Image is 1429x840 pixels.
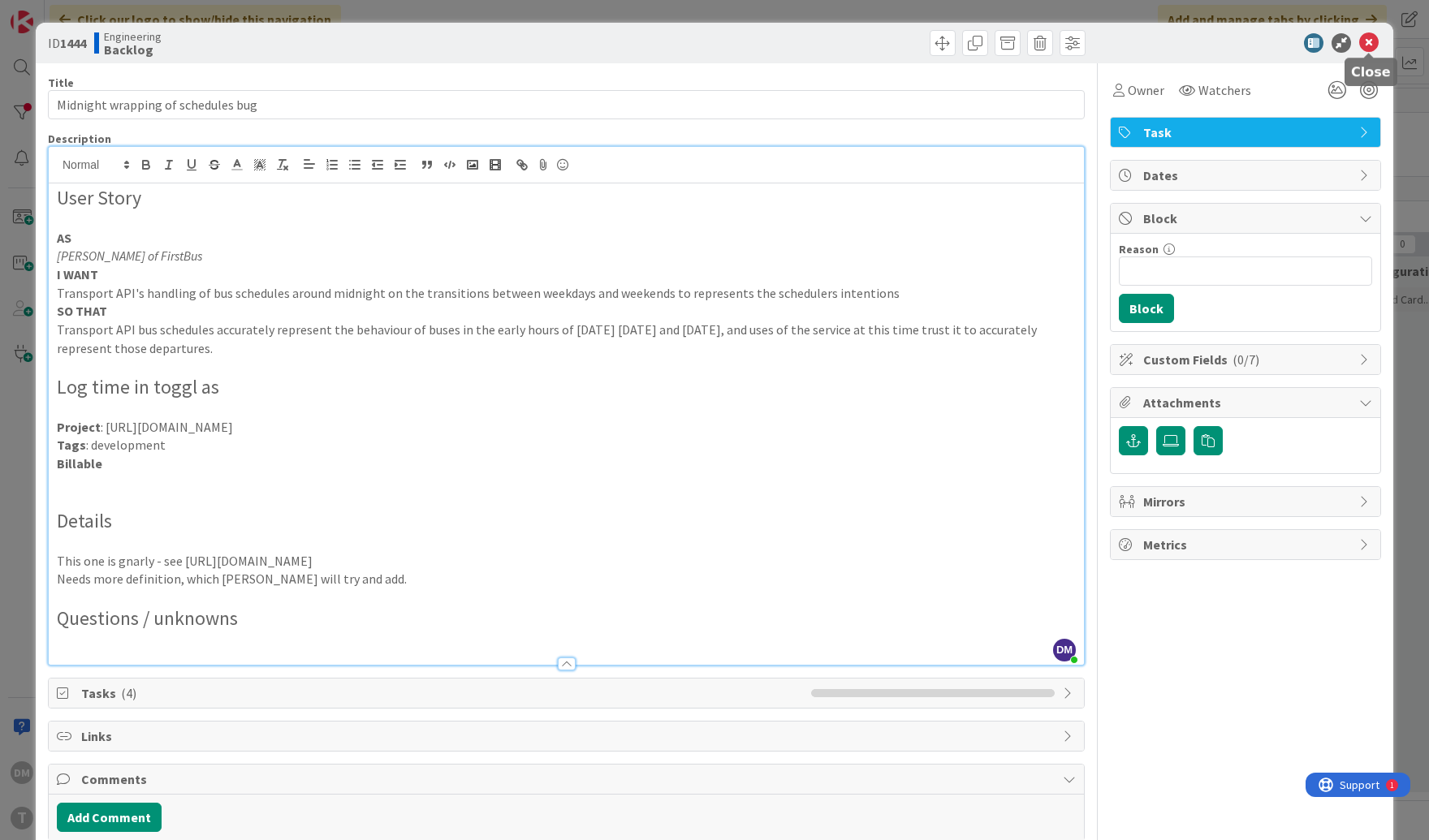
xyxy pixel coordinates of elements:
span: Task [1143,123,1351,142]
span: Watchers [1198,80,1251,100]
h2: Details [57,510,1076,533]
strong: Project [57,419,101,435]
span: Description [48,131,111,146]
strong: AS [57,230,71,246]
p: : development [57,436,1076,454]
span: Owner [1128,80,1164,100]
p: Transport API bus schedules accurately represent the behaviour of buses in the early hours of [DA... [57,321,1076,357]
input: type card name here... [48,90,1085,119]
p: This one is gnarly - see [URL][DOMAIN_NAME] [57,552,1076,571]
h2: Log time in toggl as [57,376,1076,399]
h5: Close [1351,64,1391,80]
strong: I WANT [57,266,98,282]
span: ID [48,33,86,53]
span: Custom Fields [1143,350,1351,369]
span: Comments [81,769,1055,789]
button: Add Comment [57,803,162,832]
span: ( 4 ) [121,685,136,701]
span: Mirrors [1143,492,1351,511]
p: : [URL][DOMAIN_NAME] [57,418,1076,437]
span: Support [34,2,74,22]
strong: Billable [57,455,102,472]
span: DM [1053,639,1076,661]
div: 1 [84,6,89,19]
h2: Questions / unknowns [57,607,1076,631]
label: Title [48,75,74,90]
span: Attachments [1143,393,1351,412]
h2: User Story [57,187,1076,210]
span: ( 0/7 ) [1233,351,1259,368]
span: Metrics [1143,535,1351,554]
span: Dates [1143,166,1351,185]
b: Backlog [104,43,162,56]
span: Tasks [81,683,803,703]
p: Transport API's handling of bus schedules around midnight on the transitions between weekdays and... [57,284,1076,303]
button: Block [1119,294,1174,323]
strong: SO THAT [57,303,107,319]
em: [PERSON_NAME] of FirstBus [57,248,202,264]
span: Links [81,726,1055,746]
span: Engineering [104,30,162,43]
p: Needs more definition, which [PERSON_NAME] will try and add. [57,570,1076,588]
strong: Tags [57,437,86,453]
span: Block [1143,209,1351,228]
label: Reason [1119,242,1159,256]
b: 1444 [60,35,86,51]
